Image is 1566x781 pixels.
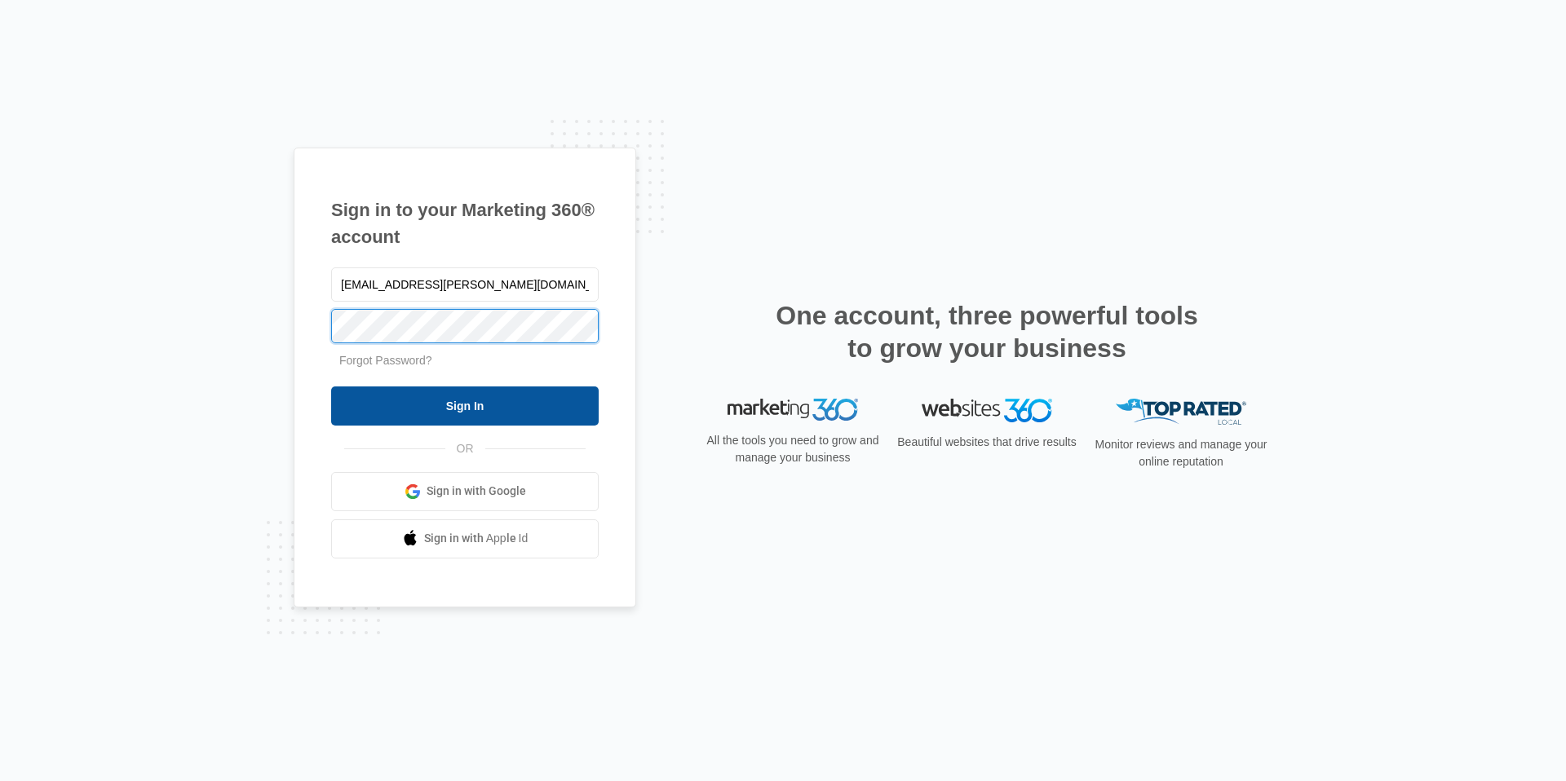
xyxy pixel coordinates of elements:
p: Beautiful websites that drive results [896,434,1078,451]
img: Websites 360 [922,399,1052,422]
h2: One account, three powerful tools to grow your business [771,299,1203,364]
p: Monitor reviews and manage your online reputation [1090,436,1272,470]
h1: Sign in to your Marketing 360® account [331,196,599,250]
p: All the tools you need to grow and manage your business [701,432,884,466]
span: Sign in with Apple Id [424,530,529,547]
span: OR [445,440,485,457]
img: Marketing 360 [728,399,858,421]
input: Email [331,267,599,302]
input: Sign In [331,386,599,426]
img: Top Rated Local [1116,399,1246,426]
a: Forgot Password? [339,354,432,367]
a: Sign in with Google [331,472,599,511]
span: Sign in with Google [427,483,526,500]
a: Sign in with Apple Id [331,519,599,558]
